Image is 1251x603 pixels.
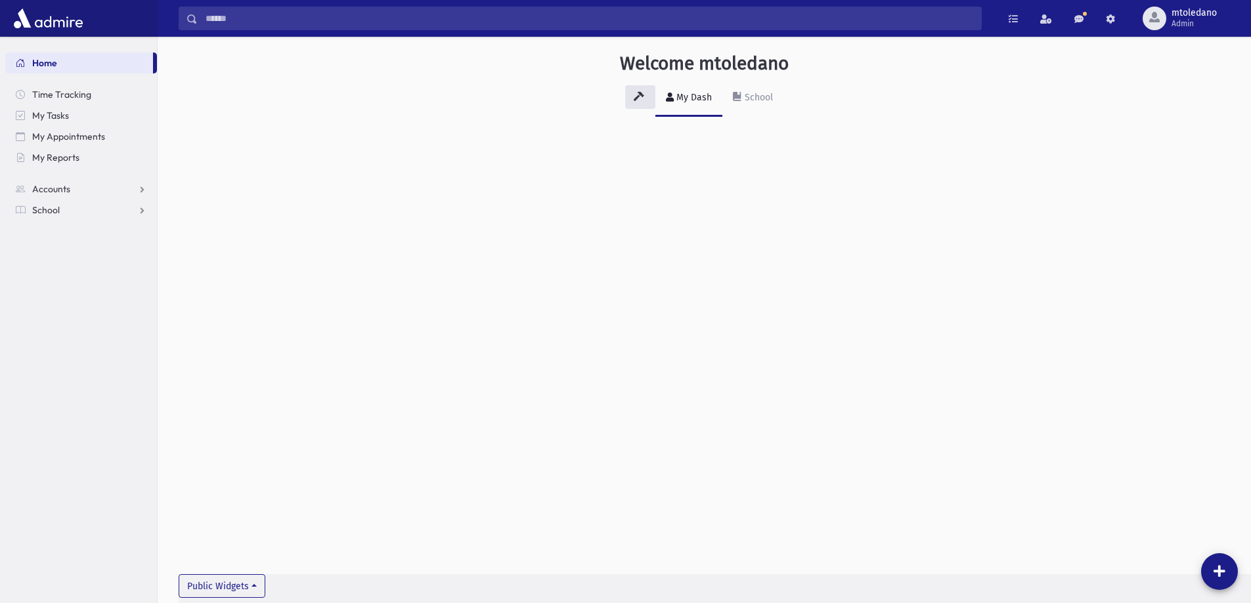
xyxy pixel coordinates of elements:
[5,105,157,126] a: My Tasks
[742,92,773,103] div: School
[32,183,70,195] span: Accounts
[1172,8,1217,18] span: mtoledano
[198,7,981,30] input: Search
[32,89,91,100] span: Time Tracking
[1172,18,1217,29] span: Admin
[5,147,157,168] a: My Reports
[5,199,157,220] a: School
[32,131,105,142] span: My Appointments
[32,110,69,121] span: My Tasks
[722,80,783,117] a: School
[655,80,722,117] a: My Dash
[32,152,79,163] span: My Reports
[5,126,157,147] a: My Appointments
[11,5,86,31] img: AdmirePro
[5,52,153,73] a: Home
[674,92,712,103] div: My Dash
[32,204,60,216] span: School
[620,52,789,75] h3: Welcome mtoledano
[32,57,57,69] span: Home
[179,574,265,598] button: Public Widgets
[5,84,157,105] a: Time Tracking
[5,178,157,199] a: Accounts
